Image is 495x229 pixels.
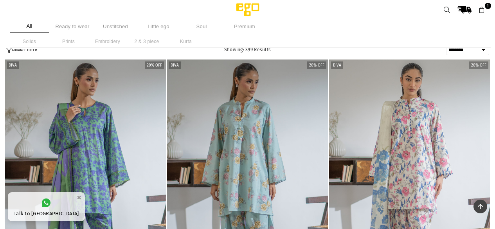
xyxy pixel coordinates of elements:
[307,61,326,69] label: 20% off
[182,20,221,33] li: Soul
[2,7,16,13] a: Menu
[127,35,166,48] li: 2 & 3 piece
[88,35,127,48] li: Embroidery
[139,20,178,33] li: Little ego
[6,47,37,54] button: ADVANCE FILTER
[331,61,343,69] label: Diva
[10,20,49,33] li: All
[214,2,281,18] img: Ego
[169,61,181,69] label: Diva
[8,192,85,221] a: Talk to [GEOGRAPHIC_DATA]
[10,35,49,48] li: Solids
[74,191,84,204] button: ×
[145,61,164,69] label: 20% off
[7,61,19,69] label: Diva
[49,35,88,48] li: Prints
[440,3,454,17] a: Search
[469,61,488,69] label: 20% off
[53,20,92,33] li: Ready to wear
[224,47,271,52] span: Showing: 399 Results
[225,20,264,33] li: Premium
[475,3,489,17] a: 1
[166,35,205,48] li: Kurta
[485,3,491,9] span: 1
[96,20,135,33] li: Unstitched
